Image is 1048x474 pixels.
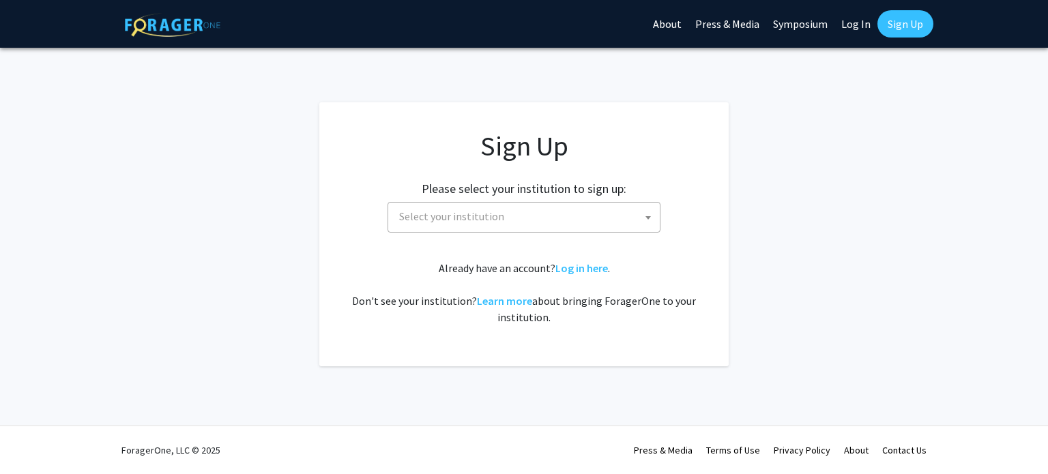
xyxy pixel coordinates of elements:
div: ForagerOne, LLC © 2025 [121,426,220,474]
h1: Sign Up [347,130,701,162]
a: Press & Media [634,444,693,456]
a: Privacy Policy [774,444,830,456]
div: Already have an account? . Don't see your institution? about bringing ForagerOne to your institut... [347,260,701,325]
a: Learn more about bringing ForagerOne to your institution [477,294,532,308]
a: Log in here [555,261,608,275]
a: Terms of Use [706,444,760,456]
a: Sign Up [877,10,933,38]
span: Select your institution [388,202,660,233]
img: ForagerOne Logo [125,13,220,37]
a: Contact Us [882,444,927,456]
a: About [844,444,869,456]
span: Select your institution [394,203,660,231]
h2: Please select your institution to sign up: [422,181,626,196]
span: Select your institution [399,209,504,223]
